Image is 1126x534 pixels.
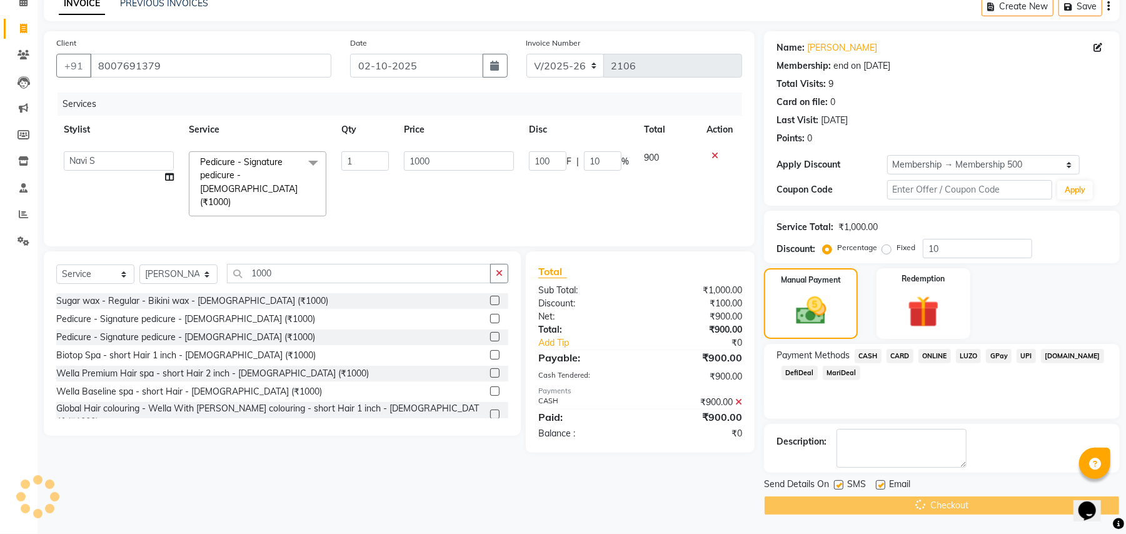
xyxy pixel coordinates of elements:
[1057,181,1093,199] button: Apply
[777,114,818,127] div: Last Visit:
[56,116,181,144] th: Stylist
[807,41,877,54] a: [PERSON_NAME]
[837,242,877,253] label: Percentage
[56,331,315,344] div: Pedicure - Signature pedicure - [DEMOGRAPHIC_DATA] (₹1000)
[538,386,742,396] div: Payments
[529,427,640,440] div: Balance :
[56,38,76,49] label: Client
[781,275,841,286] label: Manual Payment
[56,313,315,326] div: Pedicure - Signature pedicure - [DEMOGRAPHIC_DATA] (₹1000)
[777,96,828,109] div: Card on file:
[538,265,567,278] span: Total
[526,38,581,49] label: Invoice Number
[659,336,752,350] div: ₹0
[898,292,949,331] img: _gift.svg
[640,284,752,297] div: ₹1,000.00
[640,297,752,310] div: ₹100.00
[830,96,835,109] div: 0
[58,93,752,116] div: Services
[227,264,491,283] input: Search or Scan
[777,435,827,448] div: Description:
[640,410,752,425] div: ₹900.00
[56,385,322,398] div: Wella Baseline spa - short Hair - [DEMOGRAPHIC_DATA] (₹1000)
[777,183,887,196] div: Coupon Code
[777,132,805,145] div: Points:
[334,116,396,144] th: Qty
[529,284,640,297] div: Sub Total:
[529,350,640,365] div: Payable:
[640,310,752,323] div: ₹900.00
[640,350,752,365] div: ₹900.00
[640,323,752,336] div: ₹900.00
[1073,484,1113,521] iframe: chat widget
[529,310,640,323] div: Net:
[576,155,579,168] span: |
[777,41,805,54] div: Name:
[828,78,833,91] div: 9
[350,38,367,49] label: Date
[56,349,316,362] div: Biotop Spa - short Hair 1 inch - [DEMOGRAPHIC_DATA] (₹1000)
[529,396,640,409] div: CASH
[838,221,878,234] div: ₹1,000.00
[636,116,699,144] th: Total
[56,402,485,428] div: Global Hair colouring - Wella With [PERSON_NAME] colouring - short Hair 1 inch - [DEMOGRAPHIC_DAT...
[787,293,836,328] img: _cash.svg
[529,297,640,310] div: Discount:
[699,116,742,144] th: Action
[986,349,1012,363] span: GPay
[782,366,818,380] span: DefiDeal
[56,295,328,308] div: Sugar wax - Regular - Bikini wax - [DEMOGRAPHIC_DATA] (₹1000)
[566,155,571,168] span: F
[833,59,890,73] div: end on [DATE]
[902,273,945,285] label: Redemption
[887,180,1052,199] input: Enter Offer / Coupon Code
[918,349,951,363] span: ONLINE
[396,116,521,144] th: Price
[887,349,913,363] span: CARD
[529,370,640,383] div: Cash Tendered:
[90,54,331,78] input: Search by Name/Mobile/Email/Code
[640,396,752,409] div: ₹900.00
[897,242,915,253] label: Fixed
[777,243,815,256] div: Discount:
[529,410,640,425] div: Paid:
[889,478,910,493] span: Email
[777,59,831,73] div: Membership:
[855,349,882,363] span: CASH
[777,349,850,362] span: Payment Methods
[1041,349,1104,363] span: [DOMAIN_NAME]
[777,221,833,234] div: Service Total:
[529,336,659,350] a: Add Tip
[777,78,826,91] div: Total Visits:
[644,152,659,163] span: 900
[181,116,334,144] th: Service
[521,116,636,144] th: Disc
[807,132,812,145] div: 0
[847,478,866,493] span: SMS
[56,367,369,380] div: Wella Premium Hair spa - short Hair 2 inch - [DEMOGRAPHIC_DATA] (₹1000)
[821,114,848,127] div: [DATE]
[777,158,887,171] div: Apply Discount
[529,323,640,336] div: Total:
[231,196,236,208] a: x
[1017,349,1036,363] span: UPI
[56,54,91,78] button: +91
[823,366,860,380] span: MariDeal
[956,349,982,363] span: LUZO
[200,156,298,208] span: Pedicure - Signature pedicure - [DEMOGRAPHIC_DATA] (₹1000)
[621,155,629,168] span: %
[764,478,829,493] span: Send Details On
[640,427,752,440] div: ₹0
[640,370,752,383] div: ₹900.00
